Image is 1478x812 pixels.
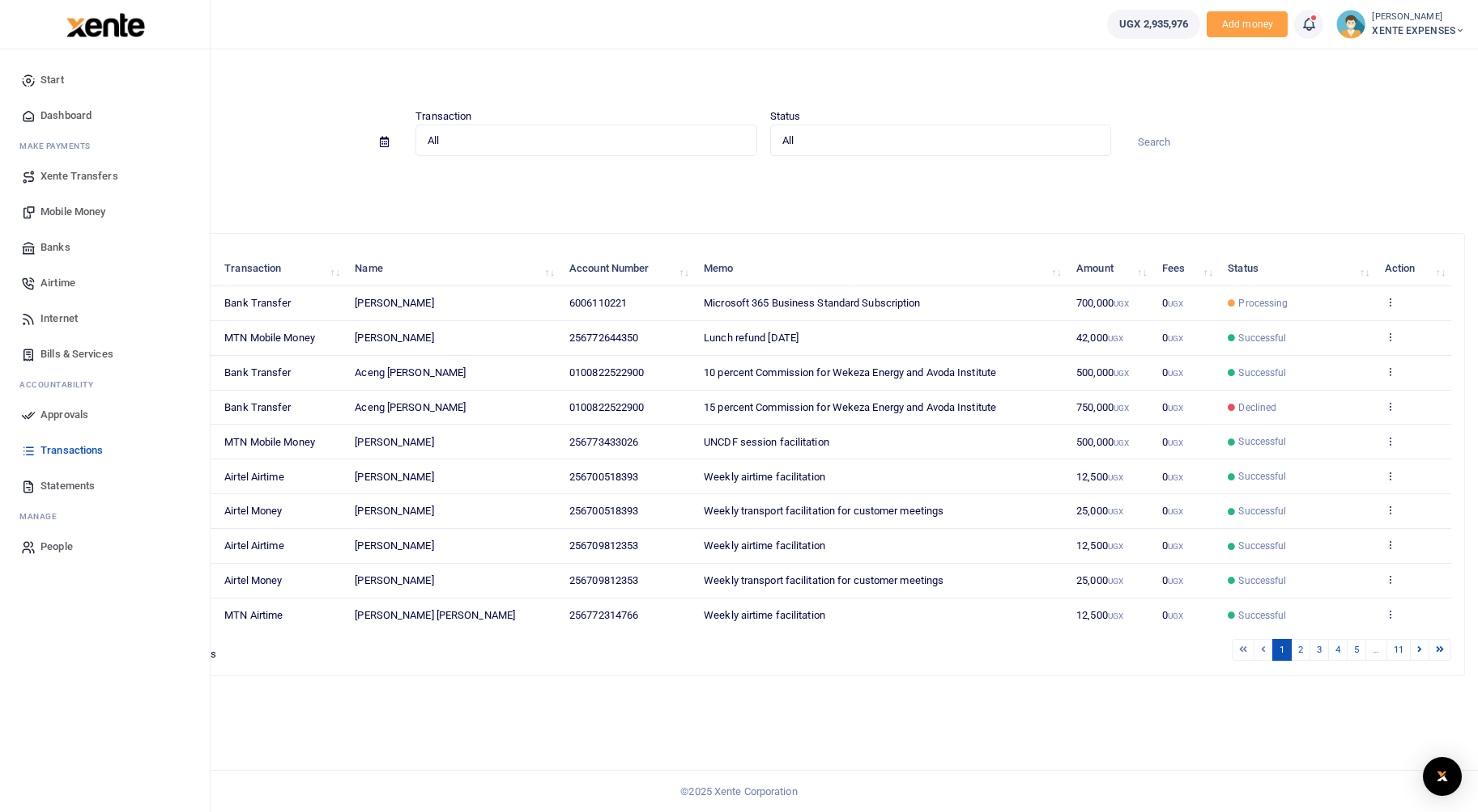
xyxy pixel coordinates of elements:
[13,372,197,397] li: Ac
[1076,332,1123,344] span: 42,000
[569,505,638,517] span: 256700518393
[1372,23,1465,38] span: XENTE EXPENSES
[1108,611,1123,620] small: UGX
[1238,539,1286,553] span: Successful
[1162,366,1183,379] span: 0
[40,72,64,88] span: Start
[13,159,197,194] a: Xente Transfers
[40,275,75,291] span: Airtime
[1336,10,1365,39] img: profile-user
[1168,404,1183,412] small: UGX
[40,478,95,494] span: Statements
[1076,401,1129,413] span: 750,000
[1076,471,1123,483] span: 12,500
[1219,252,1375,286] th: Status: activate to sort column ascending
[28,510,58,522] span: anage
[224,539,283,552] span: Airtel Airtime
[1336,10,1465,39] a: profile-user [PERSON_NAME] XENTE EXPENSES
[40,239,70,256] span: Banks
[355,366,466,379] span: Aceng [PERSON_NAME]
[224,436,315,448] span: MTN Mobile Money
[704,436,829,448] span: UNCDF session facilitation
[1162,401,1183,413] span: 0
[40,539,73,555] span: People
[13,133,197,159] li: M
[1238,331,1286,345] span: Successful
[1423,757,1462,796] div: Open Intercom Messenger
[224,574,282,586] span: Airtel Money
[704,401,996,413] span: 15 percent Commission for Wekeza Energy and Avoda Institute
[13,98,197,133] a: Dashboard
[704,366,996,379] span: 10 percent Commission for Wekeza Energy and Avoda Institute
[1328,639,1348,661] a: 4
[65,18,145,30] a: logo-small logo-large logo-large
[224,366,291,379] span: Bank Transfer
[1108,542,1123,551] small: UGX
[704,609,825,621] span: Weekly airtime facilitation
[1238,400,1276,415] span: Declined
[1107,10,1200,39] a: UGX 2,935,976
[355,297,433,309] span: [PERSON_NAME]
[40,442,103,459] span: Transactions
[1386,639,1411,661] a: 11
[40,407,88,423] span: Approvals
[1153,252,1220,286] th: Fees: activate to sort column ascending
[1124,129,1465,156] input: Search
[1168,577,1183,586] small: UGX
[1114,299,1129,308] small: UGX
[1238,504,1286,518] span: Successful
[1347,639,1366,661] a: 5
[1076,574,1123,586] span: 25,000
[62,176,1465,192] p: Download
[1375,252,1451,286] th: Action: activate to sort column ascending
[704,539,825,552] span: Weekly airtime facilitation
[1291,639,1310,661] a: 2
[13,504,197,529] li: M
[355,609,515,621] span: [PERSON_NAME] [PERSON_NAME]
[1168,542,1183,551] small: UGX
[569,471,638,483] span: 256700518393
[355,574,433,586] span: [PERSON_NAME]
[40,346,113,362] span: Bills & Services
[1076,505,1123,517] span: 25,000
[40,108,92,124] span: Dashboard
[1168,438,1183,447] small: UGX
[1168,299,1183,308] small: UGX
[1162,505,1183,517] span: 0
[62,129,367,156] input: select period
[40,168,118,184] span: Xente Transfers
[704,297,920,309] span: Microsoft 365 Business Standard Subscription
[1207,17,1288,29] a: Add money
[1207,11,1288,38] li: Toup your wallet
[1168,369,1183,378] small: UGX
[415,108,471,125] label: Transaction
[782,133,1088,149] span: All
[1168,611,1183,620] small: UGX
[1101,10,1207,39] li: Wallet ballance
[1272,639,1292,661] a: 1
[1168,507,1183,516] small: UGX
[770,108,801,125] label: Status
[32,379,93,391] span: countability
[1076,297,1129,309] span: 700,000
[1162,609,1183,621] span: 0
[1108,507,1123,516] small: UGX
[1108,473,1123,482] small: UGX
[1162,574,1183,586] span: 0
[1168,334,1183,343] small: UGX
[1207,11,1288,38] span: Add money
[1076,366,1129,379] span: 500,000
[1067,252,1153,286] th: Amount: activate to sort column ascending
[224,505,282,517] span: Airtel Money
[224,609,283,621] span: MTN Airtime
[13,529,197,565] a: People
[569,401,644,413] span: 0100822522900
[224,332,315,344] span: MTN Mobile Money
[1114,438,1129,447] small: UGX
[224,297,291,309] span: Bank Transfer
[1162,332,1183,344] span: 0
[13,265,197,301] a: Airtime
[40,311,78,327] span: Internet
[224,471,283,483] span: Airtel Airtime
[346,252,560,286] th: Name: activate to sort column ascending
